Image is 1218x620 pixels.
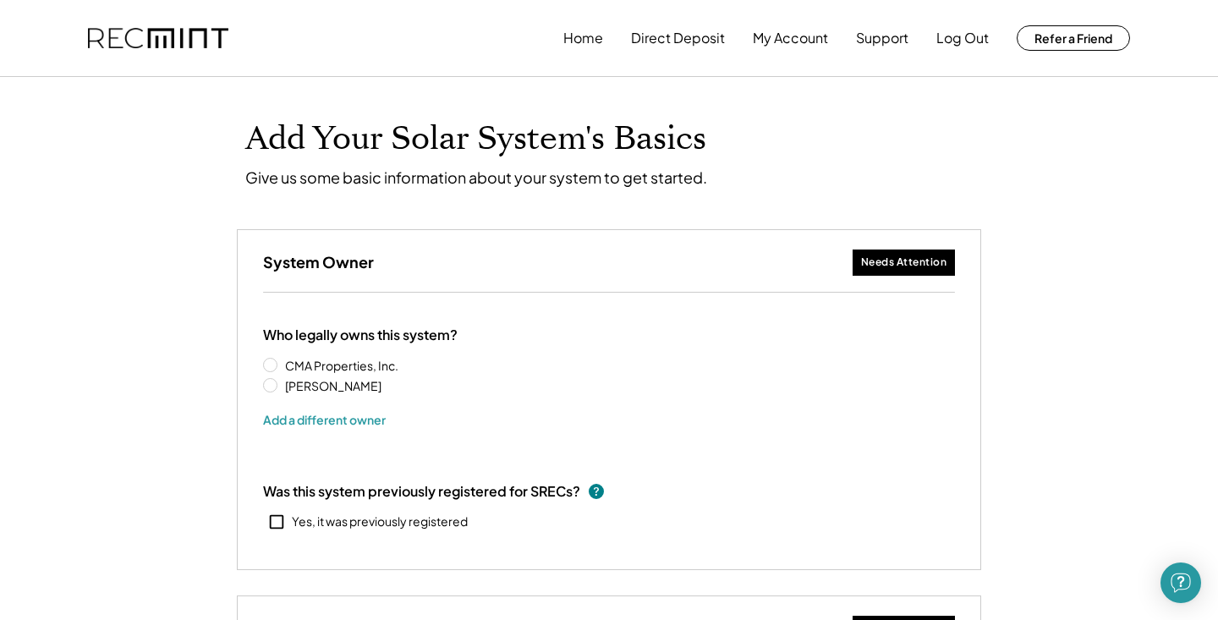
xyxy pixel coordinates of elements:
[280,359,432,371] label: CMA Properties, Inc.
[856,21,908,55] button: Support
[245,167,707,187] div: Give us some basic information about your system to get started.
[563,21,603,55] button: Home
[1017,25,1130,51] button: Refer a Friend
[936,21,989,55] button: Log Out
[292,513,468,530] div: Yes, it was previously registered
[263,252,374,272] h3: System Owner
[263,407,386,432] button: Add a different owner
[861,255,947,270] div: Needs Attention
[631,21,725,55] button: Direct Deposit
[263,482,580,501] div: Was this system previously registered for SRECs?
[245,119,973,159] h1: Add Your Solar System's Basics
[753,21,828,55] button: My Account
[1160,562,1201,603] div: Open Intercom Messenger
[88,28,228,49] img: recmint-logotype%403x.png
[263,326,458,344] div: Who legally owns this system?
[280,380,432,392] label: [PERSON_NAME]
